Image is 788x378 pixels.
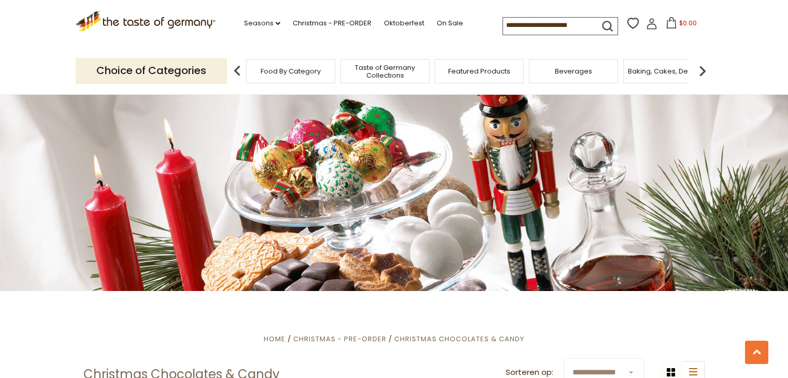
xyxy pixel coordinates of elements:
[679,19,697,27] span: $0.00
[227,61,248,81] img: previous arrow
[76,58,227,83] p: Choice of Categories
[293,334,386,344] a: Christmas - PRE-ORDER
[293,18,371,29] a: Christmas - PRE-ORDER
[555,67,592,75] a: Beverages
[343,64,426,79] a: Taste of Germany Collections
[448,67,510,75] a: Featured Products
[660,17,704,33] button: $0.00
[692,61,713,81] img: next arrow
[264,334,285,344] a: Home
[394,334,524,344] a: Christmas Chocolates & Candy
[384,18,424,29] a: Oktoberfest
[261,67,321,75] a: Food By Category
[244,18,280,29] a: Seasons
[628,67,708,75] a: Baking, Cakes, Desserts
[437,18,463,29] a: On Sale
